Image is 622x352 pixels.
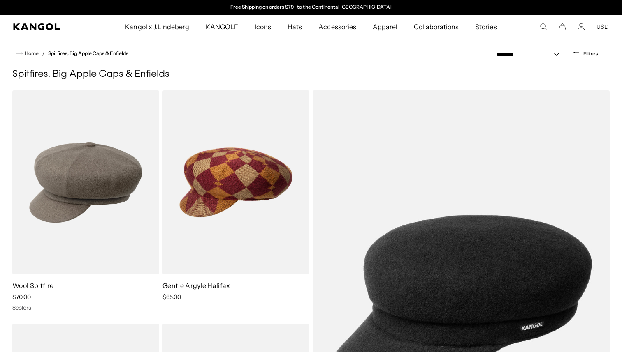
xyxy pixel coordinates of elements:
a: Free Shipping on orders $79+ to the Continental [GEOGRAPHIC_DATA] [230,4,392,10]
a: Home [16,50,39,57]
img: Gentle Argyle Halifax [162,90,309,274]
span: Collaborations [414,15,459,39]
div: 8 colors [12,304,159,311]
span: $65.00 [162,293,181,301]
button: Open filters [567,50,603,58]
img: Wool Spitfire [12,90,159,274]
summary: Search here [540,23,547,30]
a: Icons [246,15,279,39]
span: Kangol x J.Lindeberg [125,15,189,39]
a: KANGOLF [197,15,246,39]
span: KANGOLF [206,15,238,39]
span: Hats [288,15,302,39]
select: Sort by: Featured [493,50,567,59]
button: USD [596,23,609,30]
span: Filters [583,51,598,57]
span: Accessories [318,15,356,39]
span: Stories [475,15,497,39]
a: Gentle Argyle Halifax [162,281,230,290]
a: Wool Spitfire [12,281,53,290]
div: 1 of 2 [226,4,396,11]
div: Announcement [226,4,396,11]
a: Collaborations [406,15,467,39]
a: Hats [279,15,310,39]
button: Cart [559,23,566,30]
slideshow-component: Announcement bar [226,4,396,11]
a: Stories [467,15,505,39]
span: Apparel [373,15,397,39]
a: Accessories [310,15,364,39]
span: Home [23,51,39,56]
span: Icons [255,15,271,39]
a: Kangol x J.Lindeberg [117,15,197,39]
span: $70.00 [12,293,31,301]
a: Spitfires, Big Apple Caps & Enfields [48,51,128,56]
a: Apparel [364,15,406,39]
a: Account [578,23,585,30]
h1: Spitfires, Big Apple Caps & Enfields [12,68,610,81]
li: / [39,48,45,58]
a: Kangol [13,23,82,30]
